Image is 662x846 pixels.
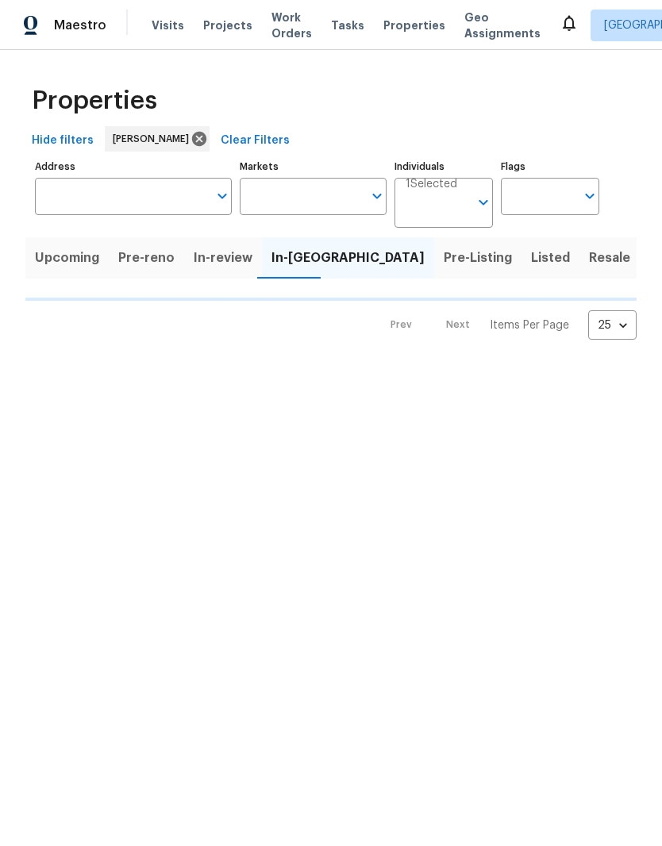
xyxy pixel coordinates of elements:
button: Open [366,185,388,207]
div: [PERSON_NAME] [105,126,210,152]
span: Projects [203,17,252,33]
span: Properties [383,17,445,33]
span: 1 Selected [406,178,457,191]
span: Listed [531,247,570,269]
p: Items Per Page [490,317,569,333]
span: Work Orders [271,10,312,41]
button: Open [472,191,495,213]
span: In-[GEOGRAPHIC_DATA] [271,247,425,269]
span: Hide filters [32,131,94,151]
button: Clear Filters [214,126,296,156]
span: Pre-Listing [444,247,512,269]
span: Resale [589,247,630,269]
span: [PERSON_NAME] [113,131,195,147]
span: Maestro [54,17,106,33]
span: Upcoming [35,247,99,269]
span: Geo Assignments [464,10,541,41]
label: Markets [240,162,387,171]
button: Hide filters [25,126,100,156]
nav: Pagination Navigation [375,310,637,340]
div: 25 [588,305,637,346]
span: Clear Filters [221,131,290,151]
span: Properties [32,93,157,109]
button: Open [211,185,233,207]
span: Tasks [331,20,364,31]
label: Individuals [395,162,493,171]
label: Flags [501,162,599,171]
button: Open [579,185,601,207]
span: In-review [194,247,252,269]
label: Address [35,162,232,171]
span: Pre-reno [118,247,175,269]
span: Visits [152,17,184,33]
